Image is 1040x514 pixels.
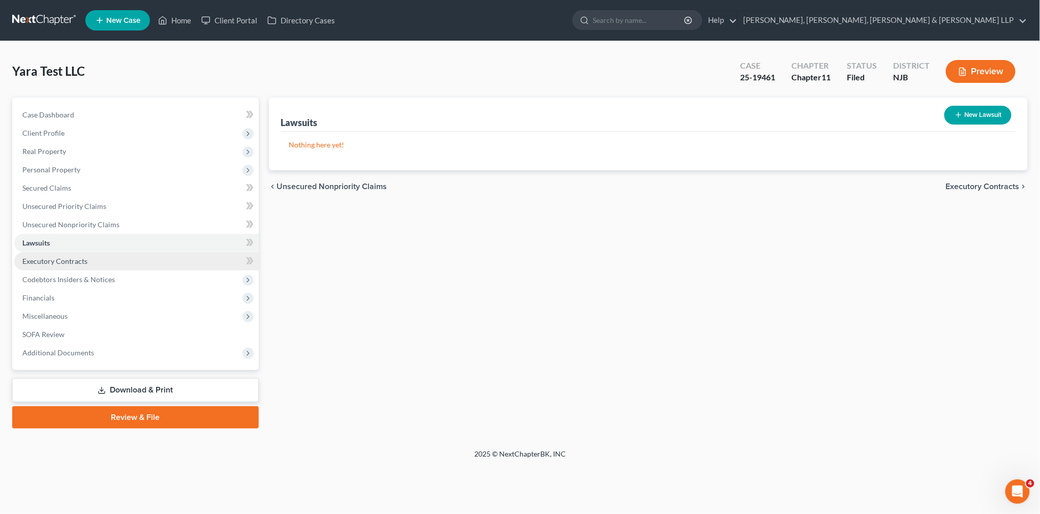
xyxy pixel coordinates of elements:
[791,60,831,72] div: Chapter
[946,183,1020,191] span: Executory Contracts
[14,216,259,234] a: Unsecured Nonpriority Claims
[893,60,930,72] div: District
[14,234,259,252] a: Lawsuits
[22,147,66,156] span: Real Property
[946,183,1028,191] button: Executory Contracts chevron_right
[14,252,259,270] a: Executory Contracts
[1026,479,1034,488] span: 4
[14,325,259,344] a: SOFA Review
[22,275,115,284] span: Codebtors Insiders & Notices
[22,257,87,265] span: Executory Contracts
[1005,479,1030,504] iframe: Intercom live chat
[821,72,831,82] span: 11
[14,197,259,216] a: Unsecured Priority Claims
[22,184,71,192] span: Secured Claims
[738,11,1027,29] a: [PERSON_NAME], [PERSON_NAME], [PERSON_NAME] & [PERSON_NAME] LLP
[22,348,94,357] span: Additional Documents
[289,140,1008,150] p: Nothing here yet!
[593,11,686,29] input: Search by name...
[22,293,54,302] span: Financials
[230,449,810,467] div: 2025 © NextChapterBK, INC
[944,106,1012,125] button: New Lawsuit
[847,72,877,83] div: Filed
[22,330,65,339] span: SOFA Review
[14,179,259,197] a: Secured Claims
[14,106,259,124] a: Case Dashboard
[12,64,85,78] span: Yara Test LLC
[12,378,259,402] a: Download & Print
[196,11,262,29] a: Client Portal
[740,60,775,72] div: Case
[262,11,340,29] a: Directory Cases
[847,60,877,72] div: Status
[153,11,196,29] a: Home
[893,72,930,83] div: NJB
[281,116,318,129] div: Lawsuits
[22,129,65,137] span: Client Profile
[22,202,106,210] span: Unsecured Priority Claims
[269,183,277,191] i: chevron_left
[22,220,119,229] span: Unsecured Nonpriority Claims
[946,60,1016,83] button: Preview
[22,110,74,119] span: Case Dashboard
[791,72,831,83] div: Chapter
[106,17,140,24] span: New Case
[1020,183,1028,191] i: chevron_right
[22,238,50,247] span: Lawsuits
[22,165,80,174] span: Personal Property
[277,183,387,191] span: Unsecured Nonpriority Claims
[703,11,737,29] a: Help
[22,312,68,320] span: Miscellaneous
[740,72,775,83] div: 25-19461
[269,183,387,191] button: chevron_left Unsecured Nonpriority Claims
[12,406,259,429] a: Review & File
